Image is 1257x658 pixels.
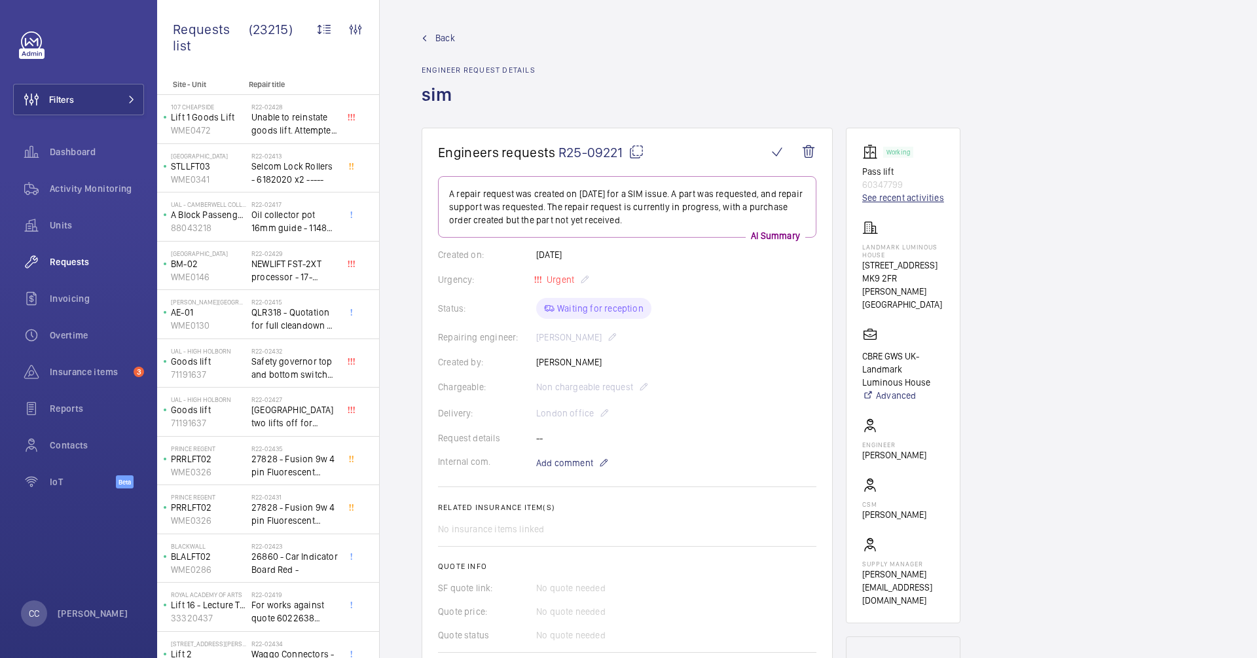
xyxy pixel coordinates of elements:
[422,65,536,75] h2: Engineer request details
[251,257,338,283] span: NEWLIFT FST-2XT processor - 17-02000003 1021,00 euros x1
[157,80,244,89] p: Site - Unit
[862,448,926,462] p: [PERSON_NAME]
[50,255,144,268] span: Requests
[50,145,144,158] span: Dashboard
[862,560,944,568] p: Supply manager
[435,31,455,45] span: Back
[862,165,944,178] p: Pass lift
[251,403,338,430] span: [GEOGRAPHIC_DATA] two lifts off for safety governor rope switches at top and bottom. Immediate de...
[251,445,338,452] h2: R22-02435
[50,402,144,415] span: Reports
[171,103,246,111] p: 107 Cheapside
[50,292,144,305] span: Invoicing
[251,347,338,355] h2: R22-02432
[50,329,144,342] span: Overtime
[171,306,246,319] p: AE-01
[171,200,246,208] p: UAL - Camberwell College of Arts
[171,403,246,416] p: Goods lift
[171,550,246,563] p: BLALFT02
[251,395,338,403] h2: R22-02427
[251,591,338,598] h2: R22-02419
[862,272,944,311] p: MK9 2FR [PERSON_NAME][GEOGRAPHIC_DATA]
[862,508,926,521] p: [PERSON_NAME]
[171,466,246,479] p: WME0326
[438,503,816,512] h2: Related insurance item(s)
[438,144,556,160] span: Engineers requests
[862,500,926,508] p: CSM
[171,270,246,283] p: WME0146
[171,493,246,501] p: Prince Regent
[50,439,144,452] span: Contacts
[171,445,246,452] p: Prince Regent
[251,550,338,576] span: 26860 - Car Indicator Board Red -
[251,200,338,208] h2: R22-02417
[171,501,246,514] p: PRRLFT02
[862,389,944,402] a: Advanced
[251,306,338,332] span: QLR318 - Quotation for full cleandown of lift and motor room at, Workspace, [PERSON_NAME][GEOGRAP...
[438,562,816,571] h2: Quote info
[50,182,144,195] span: Activity Monitoring
[171,249,246,257] p: [GEOGRAPHIC_DATA]
[862,350,944,389] p: CBRE GWS UK- Landmark Luminous House
[449,187,805,227] p: A repair request was created on [DATE] for a SIM issue. A part was requested, and repair support ...
[171,612,246,625] p: 33320437
[746,229,805,242] p: AI Summary
[862,191,944,204] a: See recent activities
[171,542,246,550] p: Blackwall
[251,501,338,527] span: 27828 - Fusion 9w 4 pin Fluorescent Lamp / Bulb - Used on Prince regent lift No2 car top test con...
[558,144,644,160] span: R25-09221
[251,249,338,257] h2: R22-02429
[50,475,116,488] span: IoT
[134,367,144,377] span: 3
[29,607,39,620] p: CC
[251,111,338,137] span: Unable to reinstate goods lift. Attempted to swap control boards with PL2, no difference. Technic...
[251,355,338,381] span: Safety governor top and bottom switches not working from an immediate defect. Lift passenger lift...
[171,395,246,403] p: UAL - High Holborn
[171,173,246,186] p: WME0341
[171,416,246,430] p: 71191637
[249,80,335,89] p: Repair title
[862,144,883,160] img: elevator.svg
[171,208,246,221] p: A Block Passenger Lift 2 (B) L/H
[886,150,910,155] p: Working
[171,257,246,270] p: BM-02
[171,124,246,137] p: WME0472
[171,221,246,234] p: 88043218
[251,208,338,234] span: Oil collector pot 16mm guide - 11482 x2
[49,93,74,106] span: Filters
[251,493,338,501] h2: R22-02431
[862,568,944,607] p: [PERSON_NAME][EMAIL_ADDRESS][DOMAIN_NAME]
[171,640,246,648] p: [STREET_ADDRESS][PERSON_NAME]
[422,82,536,128] h1: sim
[862,178,944,191] p: 60347799
[171,452,246,466] p: PRRLFT02
[171,598,246,612] p: Lift 16 - Lecture Theater Disabled Lift ([PERSON_NAME]) ([GEOGRAPHIC_DATA] )
[251,542,338,550] h2: R22-02423
[862,259,944,272] p: [STREET_ADDRESS]
[251,598,338,625] span: For works against quote 6022638 @£2197.00
[536,456,593,469] span: Add comment
[171,347,246,355] p: UAL - High Holborn
[171,355,246,368] p: Goods lift
[862,441,926,448] p: Engineer
[171,514,246,527] p: WME0326
[116,475,134,488] span: Beta
[251,298,338,306] h2: R22-02415
[171,298,246,306] p: [PERSON_NAME][GEOGRAPHIC_DATA]
[171,368,246,381] p: 71191637
[58,607,128,620] p: [PERSON_NAME]
[173,21,249,54] span: Requests list
[251,640,338,648] h2: R22-02434
[171,563,246,576] p: WME0286
[251,152,338,160] h2: R22-02413
[171,111,246,124] p: Lift 1 Goods Lift
[251,103,338,111] h2: R22-02428
[251,160,338,186] span: Selcom Lock Rollers - 6182020 x2 -----
[50,219,144,232] span: Units
[171,319,246,332] p: WME0130
[171,591,246,598] p: royal academy of arts
[862,243,944,259] p: Landmark Luminous House
[13,84,144,115] button: Filters
[171,152,246,160] p: [GEOGRAPHIC_DATA]
[251,452,338,479] span: 27828 - Fusion 9w 4 pin Fluorescent Lamp / Bulb - Used on Prince regent lift No2 car top test con...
